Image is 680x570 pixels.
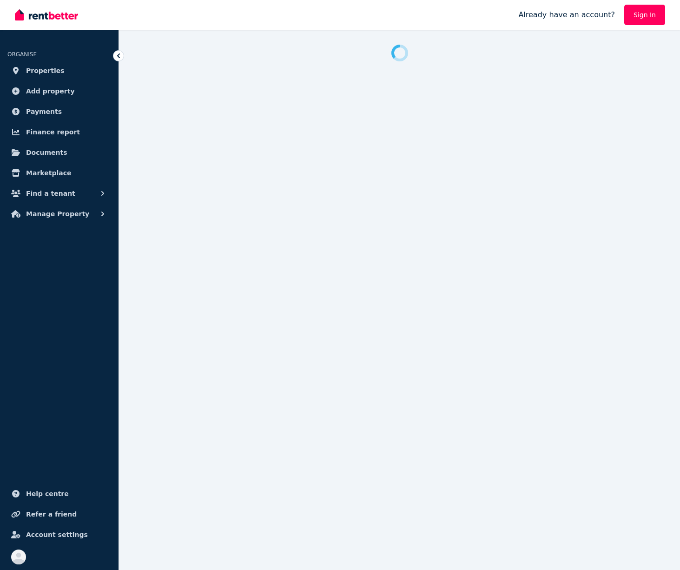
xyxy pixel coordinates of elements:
span: Find a tenant [26,188,75,199]
span: Already have an account? [518,9,615,20]
a: Refer a friend [7,505,111,524]
span: Properties [26,65,65,76]
a: Add property [7,82,111,100]
span: Documents [26,147,67,158]
span: Finance report [26,126,80,138]
a: Sign In [624,5,665,25]
a: Help centre [7,484,111,503]
a: Payments [7,102,111,121]
a: Properties [7,61,111,80]
button: Manage Property [7,205,111,223]
a: Account settings [7,525,111,544]
span: Help centre [26,488,69,499]
a: Finance report [7,123,111,141]
img: RentBetter [15,8,78,22]
span: Refer a friend [26,509,77,520]
span: Marketplace [26,167,71,179]
span: Account settings [26,529,88,540]
a: Documents [7,143,111,162]
span: Manage Property [26,208,89,219]
span: Payments [26,106,62,117]
button: Find a tenant [7,184,111,203]
a: Marketplace [7,164,111,182]
span: ORGANISE [7,51,37,58]
span: Add property [26,86,75,97]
